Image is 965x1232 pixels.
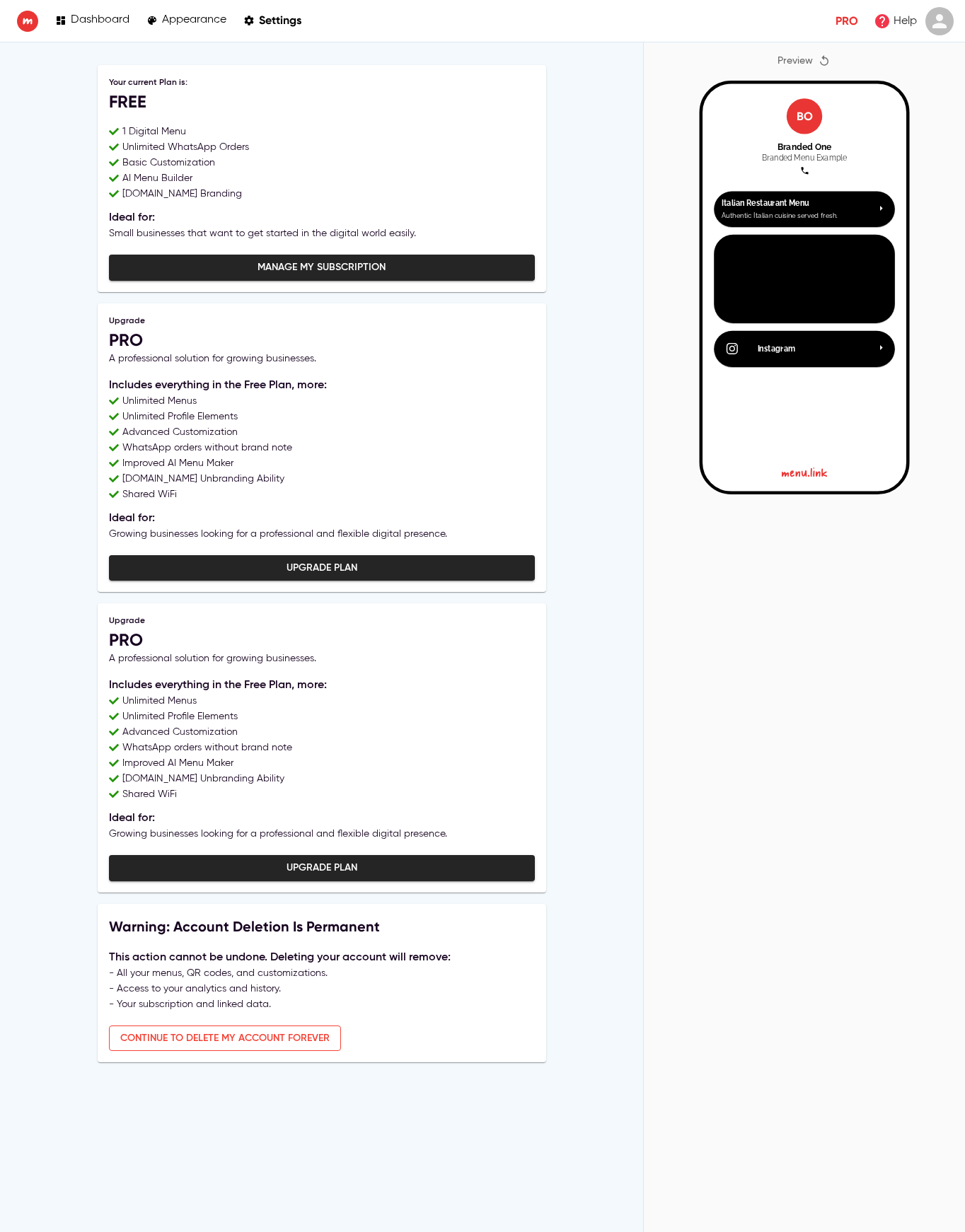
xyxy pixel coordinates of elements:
[162,13,226,27] p: Appearance
[869,8,921,34] a: Help
[109,329,535,351] h5: Pro
[120,1030,330,1047] span: Continue to Delete My Account Forever
[122,187,242,201] p: [DOMAIN_NAME] Branding
[109,226,535,240] p: Small businesses that want to get started in the digital world easily.
[122,772,284,786] p: [DOMAIN_NAME] Unbranding Ability
[120,859,524,877] span: Upgrade Plan
[109,555,535,581] button: Upgrade Plan
[109,629,535,651] h5: Pro
[243,11,301,30] a: Settings
[122,787,177,801] p: Shared WiFi
[122,425,238,439] p: Advanced Customization
[122,472,284,486] p: [DOMAIN_NAME] Unbranding Ability
[109,651,535,666] p: A professional solution for growing businesses.
[122,725,238,739] p: Advanced Customization
[109,76,535,89] p: Your current Plan is:
[109,915,535,938] h6: Warning: Account Deletion Is Permanent
[109,982,281,996] p: - Access to your analytics and history.
[122,441,292,455] p: WhatsApp orders without brand note
[109,677,535,694] p: Includes everything in the Free Plan, more:
[122,140,249,154] p: Unlimited WhatsApp Orders
[109,966,328,980] p: - All your menus, QR codes, and customizations.
[109,255,535,281] button: Manage My Subscription
[109,377,535,394] p: Includes everything in the Free Plan, more:
[71,13,129,27] p: Dashboard
[122,456,233,470] p: Improved AI Menu Maker
[703,84,907,492] iframe: Mobile Preview
[122,487,177,501] p: Shared WiFi
[109,997,271,1011] p: - Your subscription and linked data.
[122,756,233,770] p: Improved AI Menu Maker
[109,855,535,881] button: Upgrade Plan
[109,949,535,966] p: This action cannot be undone. Deleting your account will remove:
[146,11,226,30] a: Appearance
[109,1025,341,1052] button: Continue to Delete My Account Forever
[120,259,524,277] span: Manage My Subscription
[109,510,535,527] p: Ideal for:
[109,315,535,327] p: Upgrade
[122,394,197,408] p: Unlimited Menus
[109,527,535,541] p: Growing businesses looking for a professional and flexible digital presence.
[109,91,535,113] h5: Free
[122,709,238,723] p: Unlimited Profile Elements
[55,11,129,30] a: Dashboard
[109,827,535,841] p: Growing businesses looking for a professional and flexible digital presence.
[122,156,215,170] p: Basic Customization
[109,209,535,226] p: Ideal for:
[120,559,524,577] span: Upgrade Plan
[109,615,535,627] p: Upgrade
[109,810,535,827] p: Ideal for:
[122,124,186,139] p: 1 Digital Menu
[259,13,301,27] p: Settings
[122,171,192,185] p: AI Menu Builder
[109,351,535,366] p: A professional solution for growing businesses.
[122,409,238,424] p: Unlimited Profile Elements
[836,13,858,30] p: Pro
[122,740,292,755] p: WhatsApp orders without brand note
[88,416,139,440] a: Menu Link Logo
[122,694,197,708] p: Unlimited Menus
[894,13,917,30] p: Help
